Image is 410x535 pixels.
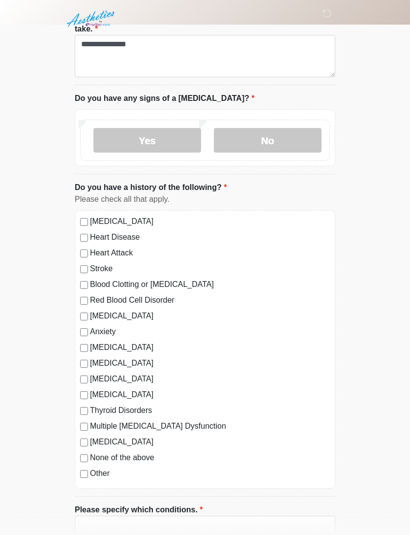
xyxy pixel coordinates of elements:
[65,7,118,30] img: Aesthetics by Emediate Cure Logo
[90,231,330,243] label: Heart Disease
[90,373,330,385] label: [MEDICAL_DATA]
[90,326,330,338] label: Anxiety
[80,328,88,336] input: Anxiety
[90,389,330,401] label: [MEDICAL_DATA]
[80,344,88,352] input: [MEDICAL_DATA]
[80,407,88,415] input: Thyroid Disorders
[80,313,88,320] input: [MEDICAL_DATA]
[75,193,335,205] div: Please check all that apply.
[80,218,88,226] input: [MEDICAL_DATA]
[80,376,88,383] input: [MEDICAL_DATA]
[90,468,330,479] label: Other
[75,182,227,193] label: Do you have a history of the following?
[90,405,330,416] label: Thyroid Disorders
[90,216,330,227] label: [MEDICAL_DATA]
[90,342,330,353] label: [MEDICAL_DATA]
[90,420,330,432] label: Multiple [MEDICAL_DATA] Dysfunction
[93,128,201,153] label: Yes
[90,452,330,464] label: None of the above
[90,279,330,290] label: Blood Clotting or [MEDICAL_DATA]
[80,297,88,305] input: Red Blood Cell Disorder
[80,454,88,462] input: None of the above
[80,234,88,242] input: Heart Disease
[80,250,88,257] input: Heart Attack
[90,357,330,369] label: [MEDICAL_DATA]
[80,439,88,446] input: [MEDICAL_DATA]
[90,263,330,275] label: Stroke
[80,360,88,368] input: [MEDICAL_DATA]
[80,265,88,273] input: Stroke
[90,247,330,259] label: Heart Attack
[80,423,88,431] input: Multiple [MEDICAL_DATA] Dysfunction
[80,470,88,478] input: Other
[75,504,203,516] label: Please specify which conditions.
[90,436,330,448] label: [MEDICAL_DATA]
[80,281,88,289] input: Blood Clotting or [MEDICAL_DATA]
[75,93,255,104] label: Do you have any signs of a [MEDICAL_DATA]?
[90,310,330,322] label: [MEDICAL_DATA]
[90,294,330,306] label: Red Blood Cell Disorder
[214,128,322,153] label: No
[80,391,88,399] input: [MEDICAL_DATA]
